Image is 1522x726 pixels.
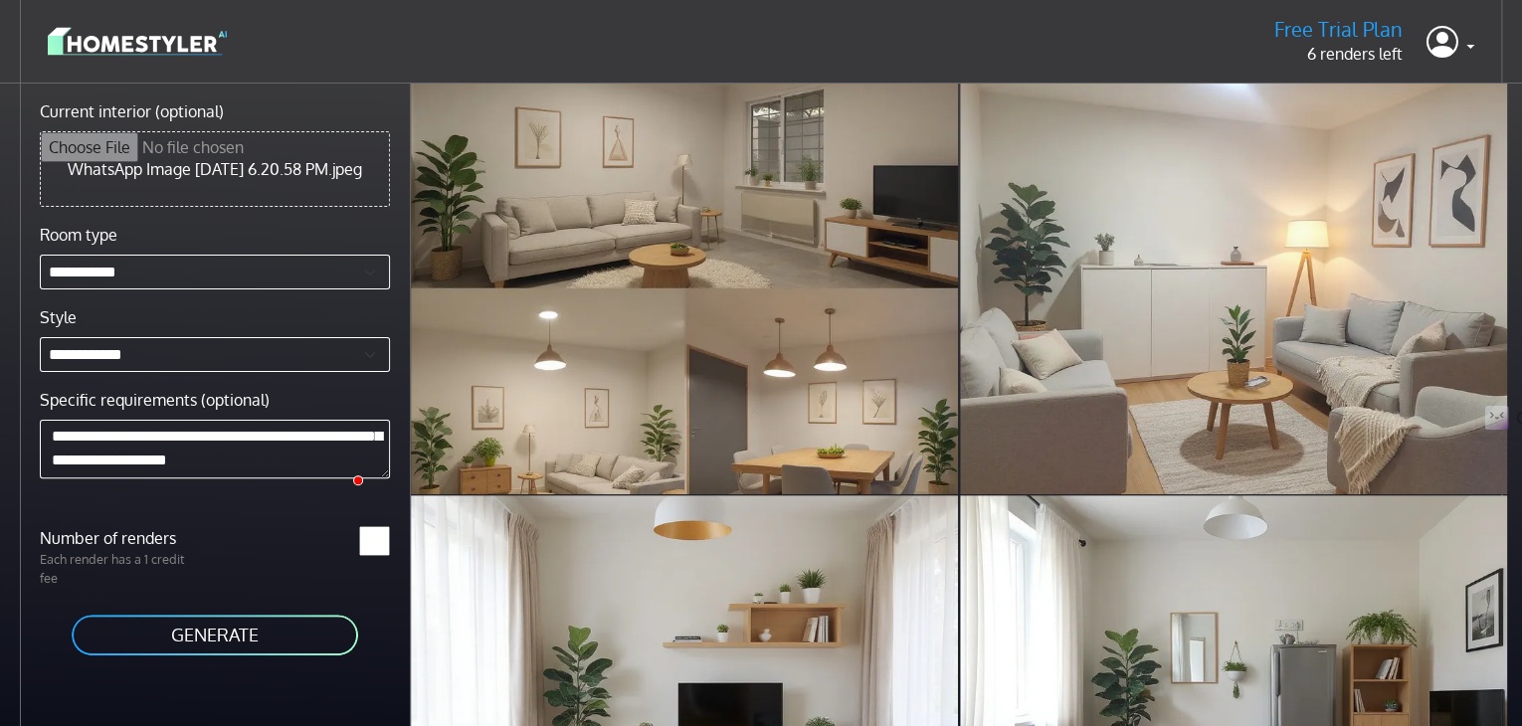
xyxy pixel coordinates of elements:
[40,420,390,478] textarea: To enrich screen reader interactions, please activate Accessibility in Grammarly extension settings
[28,526,215,550] label: Number of renders
[48,24,227,59] img: logo-3de290ba35641baa71223ecac5eacb59cb85b4c7fdf211dc9aaecaaee71ea2f8.svg
[40,99,224,123] label: Current interior (optional)
[1274,42,1403,66] p: 6 renders left
[28,550,215,588] p: Each render has a 1 credit fee
[40,223,117,247] label: Room type
[40,388,270,412] label: Specific requirements (optional)
[40,305,77,329] label: Style
[70,613,360,657] button: GENERATE
[1274,17,1403,42] h5: Free Trial Plan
